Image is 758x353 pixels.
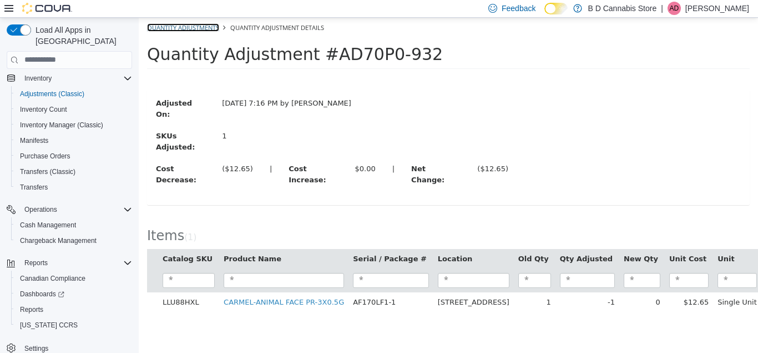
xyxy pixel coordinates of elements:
span: Operations [24,205,57,214]
button: Product Name [85,236,145,247]
button: Inventory Manager (Classic) [11,117,137,133]
a: Quantity Adjustments [8,6,80,14]
label: Cost Increase: [142,146,208,167]
a: CARMEL-ANIMAL FACE PR-3X0.5G [85,280,205,289]
a: Cash Management [16,218,80,232]
a: Transfers (Classic) [16,165,80,178]
button: Operations [2,202,137,217]
span: 1 [49,215,54,225]
button: Transfers (Classic) [11,164,137,180]
span: Manifests [16,134,132,147]
div: 1 [83,113,167,124]
span: Reports [20,256,132,270]
button: Adjustments (Classic) [11,86,137,102]
span: Canadian Compliance [20,274,85,283]
button: Serial / Package # [214,236,290,247]
span: Transfers (Classic) [20,167,75,176]
button: Manifests [11,133,137,148]
span: Purchase Orders [20,152,70,161]
label: Adjusted On: [9,80,75,102]
span: Inventory [24,74,52,83]
span: [US_STATE] CCRS [20,321,78,330]
p: B D Cannabis Store [588,2,656,15]
button: Cash Management [11,217,137,233]
span: Washington CCRS [16,319,132,332]
a: Inventory Manager (Classic) [16,118,108,132]
span: Load All Apps in [GEOGRAPHIC_DATA] [31,24,132,47]
a: Reports [16,303,48,316]
span: Transfers (Classic) [16,165,132,178]
a: Purchase Orders [16,150,75,163]
span: Operations [20,203,132,216]
a: Transfers [16,181,52,194]
button: Unit [579,236,598,247]
p: [PERSON_NAME] [685,2,749,15]
button: Chargeback Management [11,233,137,248]
label: Cost Decrease: [9,146,75,167]
td: 0 [481,275,526,295]
span: Purchase Orders [16,150,132,163]
button: Inventory [2,71,137,86]
span: Chargeback Management [16,234,132,247]
div: ($12.65) [338,146,370,157]
small: ( ) [46,215,58,225]
button: Catalog SKU [24,236,76,247]
span: Items [8,210,46,226]
div: ($12.65) [83,146,114,157]
a: [US_STATE] CCRS [16,319,82,332]
input: Dark Mode [544,3,568,14]
a: Inventory Count [16,103,72,116]
div: Aman Dhillon [668,2,681,15]
button: Reports [2,255,137,271]
a: Adjustments (Classic) [16,87,89,101]
span: Inventory [20,72,132,85]
button: Purchase Orders [11,148,137,164]
span: Cash Management [16,218,132,232]
label: SKUs Adjusted: [9,113,75,135]
span: Reports [24,258,48,267]
span: Reports [20,305,43,314]
button: Transfers [11,180,137,195]
button: Reports [20,256,52,270]
button: Old Qty [380,236,412,247]
button: Operations [20,203,62,216]
span: Cash Management [20,221,76,230]
span: Canadian Compliance [16,272,132,285]
span: Quantity Adjustment #AD70P0-932 [8,27,304,46]
button: Inventory [20,72,56,85]
td: $12.65 [526,275,574,295]
a: Dashboards [11,286,137,302]
span: Quantity Adjustment Details [92,6,185,14]
button: Unit Cost [530,236,570,247]
td: Single Unit [574,275,623,295]
button: [US_STATE] CCRS [11,317,137,333]
span: Chargeback Management [20,236,97,245]
span: Inventory Count [20,105,67,114]
span: Inventory Manager (Classic) [16,118,132,132]
label: | [123,146,142,157]
td: 1 [375,275,417,295]
button: New Qty [485,236,522,247]
span: Dashboards [20,290,64,299]
span: Inventory Count [16,103,132,116]
label: | [245,146,264,157]
button: Location [299,236,336,247]
a: Chargeback Management [16,234,101,247]
td: -1 [417,275,481,295]
a: Dashboards [16,287,69,301]
button: Reports [11,302,137,317]
p: | [661,2,663,15]
span: Settings [24,344,48,353]
span: Transfers [20,183,48,192]
a: Canadian Compliance [16,272,90,285]
div: $0.00 [216,146,237,157]
span: Transfers [16,181,132,194]
span: Reports [16,303,132,316]
td: LLU88HXL [19,275,80,295]
span: Dashboards [16,287,132,301]
span: Adjustments (Classic) [16,87,132,101]
div: [DATE] 7:16 PM by [PERSON_NAME] [75,80,221,91]
span: Inventory Manager (Classic) [20,121,103,130]
span: Adjustments (Classic) [20,90,84,98]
